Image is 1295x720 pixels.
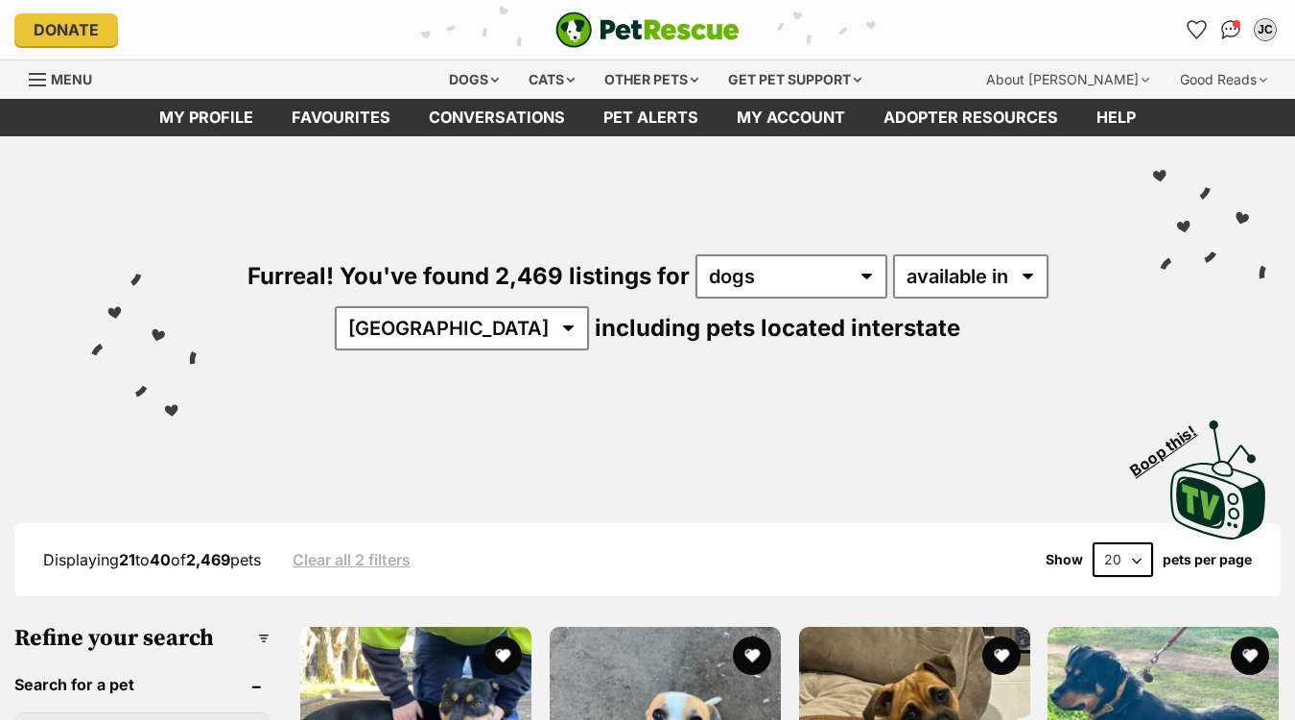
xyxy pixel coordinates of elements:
[1221,20,1241,39] img: chat-41dd97257d64d25036548639549fe6c8038ab92f7586957e7f3b1b290dea8141.svg
[1127,410,1215,479] span: Boop this!
[733,636,771,675] button: favourite
[186,550,230,569] strong: 2,469
[555,12,740,48] img: logo-e224e6f780fb5917bec1dbf3a21bbac754714ae5b6737aabdf751b685950b380.svg
[1170,403,1266,543] a: Boop this!
[981,636,1020,675] button: favourite
[51,71,92,87] span: Menu
[1046,552,1083,567] span: Show
[1181,14,1212,45] a: Favourites
[584,99,718,136] a: Pet alerts
[14,13,118,46] a: Donate
[410,99,584,136] a: conversations
[1256,20,1275,39] div: JC
[272,99,410,136] a: Favourites
[29,60,106,95] a: Menu
[973,60,1163,99] div: About [PERSON_NAME]
[293,551,411,568] a: Clear all 2 filters
[1181,14,1281,45] ul: Account quick links
[436,60,512,99] div: Dogs
[14,625,270,652] h3: Refine your search
[1170,420,1266,540] img: PetRescue TV logo
[1166,60,1281,99] div: Good Reads
[43,550,261,569] span: Displaying to of pets
[1215,14,1246,45] a: Conversations
[1231,636,1269,675] button: favourite
[555,12,740,48] a: PetRescue
[864,99,1077,136] a: Adopter resources
[119,550,135,569] strong: 21
[591,60,712,99] div: Other pets
[718,99,864,136] a: My account
[150,550,171,569] strong: 40
[515,60,588,99] div: Cats
[715,60,875,99] div: Get pet support
[1250,14,1281,45] button: My account
[595,314,960,342] span: including pets located interstate
[14,676,270,693] header: Search for a pet
[1163,552,1252,567] label: pets per page
[140,99,272,136] a: My profile
[247,262,690,290] span: Furreal! You've found 2,469 listings for
[1077,99,1155,136] a: Help
[483,636,522,675] button: favourite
